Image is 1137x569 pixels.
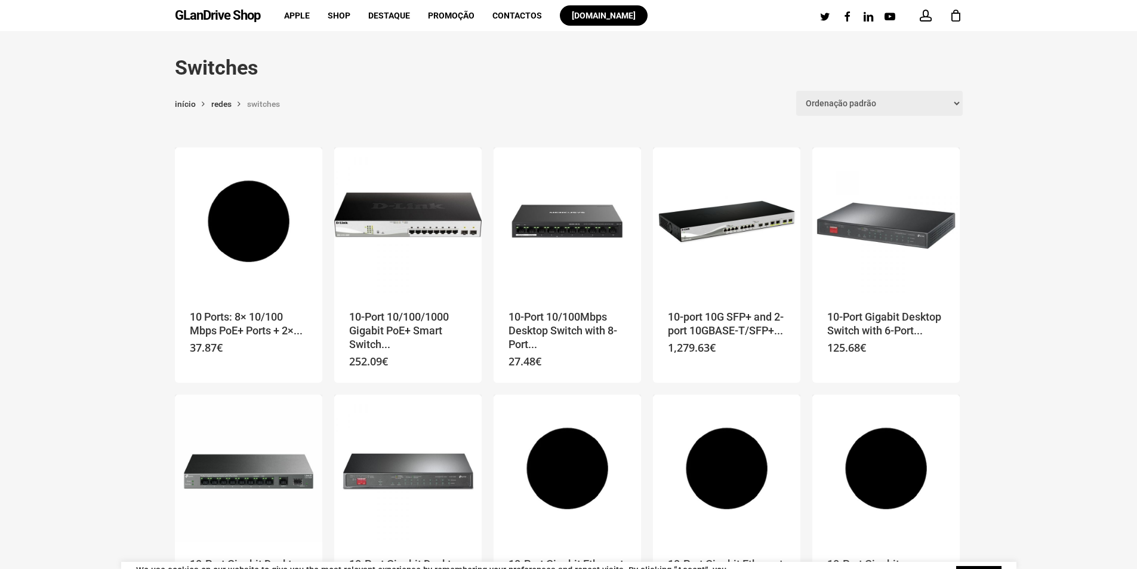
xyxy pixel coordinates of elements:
[334,395,482,542] img: Placeholder
[572,11,636,20] span: [DOMAIN_NAME]
[653,395,800,542] a: 10-Port Gigabit Ethernet Long Range PoE++ Surveillance Switches, -8 x 10/100/1000 Mbps 2 x SFP 10...
[175,147,322,295] a: 10 Ports: 8× 10/100 Mbps PoE+ Ports + 2× Gigabit non-PoE Ports
[349,354,388,368] bdi: 252.09
[653,147,800,295] img: Placeholder
[175,147,322,295] img: Placeholder
[190,310,307,339] a: 10 Ports: 8× 10/100 Mbps PoE+ Ports + 2×...
[217,340,223,355] span: €
[827,340,866,355] bdi: 125.68
[509,354,541,368] bdi: 27.48
[175,9,260,22] a: GLanDrive Shop
[812,147,960,295] img: Placeholder
[668,340,716,355] bdi: 1,279.63
[428,11,474,20] a: Promoção
[349,310,467,352] a: 10-Port 10/100/1000 Gigabit PoE+ Smart Switch...
[328,11,350,20] a: Shop
[812,395,960,542] img: Placeholder
[827,310,945,339] a: 10-Port Gigabit Desktop Switch with 6-Port...
[247,99,280,109] span: Switches
[560,11,648,20] a: [DOMAIN_NAME]
[653,147,800,295] a: 10-port 10G SFP+ and 2-port 10GBASE-T/SFP+ combo 10G Multi-Gigabit Smart Managed Switch (RACK 19'')
[368,11,410,20] a: Destaque
[175,395,322,542] img: Placeholder
[509,310,626,352] a: 10-Port 10/100Mbps Desktop Switch with 8-Port...
[494,395,641,542] img: Placeholder
[494,147,641,295] img: Placeholder
[492,11,542,20] a: Contactos
[653,395,800,542] img: Placeholder
[535,354,541,368] span: €
[334,147,482,295] img: Placeholder
[796,91,963,116] select: Ordem da loja
[175,55,963,80] h1: Switches
[190,340,223,355] bdi: 37.87
[950,9,963,22] a: Cart
[494,395,641,542] a: 10-Port Gigabit Ethernet Long Range PoE+ Surveillance Switches. 8 x 10/100/1000 Mbps 2 x SFP 1000...
[494,147,641,295] a: 10-Port 10/100Mbps Desktop Switch with 8-Port PoE+
[812,147,960,295] a: 10-Port Gigabit Desktop Switch with 6-Port PoE+ and 2-Port PoE++
[175,395,322,542] a: 10-Port Gigabit Desktop Switch with 8-Port PoE+
[334,147,482,295] a: 10-Port 10/100/1000 Gigabit PoE+ Smart Switch + 2 SFP Ports. (130W) (RACK 19'')
[710,340,716,355] span: €
[812,395,960,542] a: 10-Port Gigabit Industrial PoE+ Unmanaged Switch with 2 x 2.5G SFP+ Ports
[175,99,196,109] a: Início
[860,340,866,355] span: €
[334,395,482,542] a: 10-Port Gigabit Desktop Switch with 8-Port PoE+
[382,354,388,368] span: €
[668,310,785,339] a: 10-port 10G SFP+ and 2-port 10GBASE-T/SFP+...
[211,99,232,109] a: Redes
[284,11,310,20] a: Apple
